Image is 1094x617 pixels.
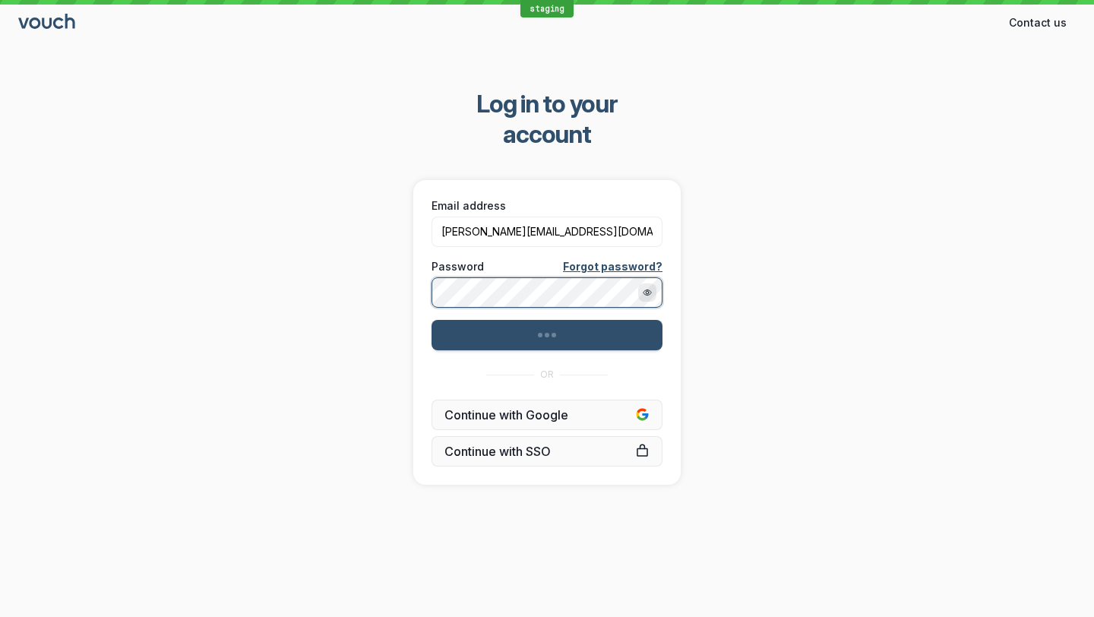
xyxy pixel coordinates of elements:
[638,283,656,302] button: Show password
[1000,11,1076,35] button: Contact us
[432,400,662,430] button: Continue with Google
[18,17,77,30] a: Go to sign in
[434,89,661,150] span: Log in to your account
[540,369,554,381] span: OR
[563,259,662,274] a: Forgot password?
[444,407,650,422] span: Continue with Google
[444,444,650,459] span: Continue with SSO
[432,436,662,467] a: Continue with SSO
[1009,15,1067,30] span: Contact us
[432,198,506,214] span: Email address
[432,259,484,274] span: Password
